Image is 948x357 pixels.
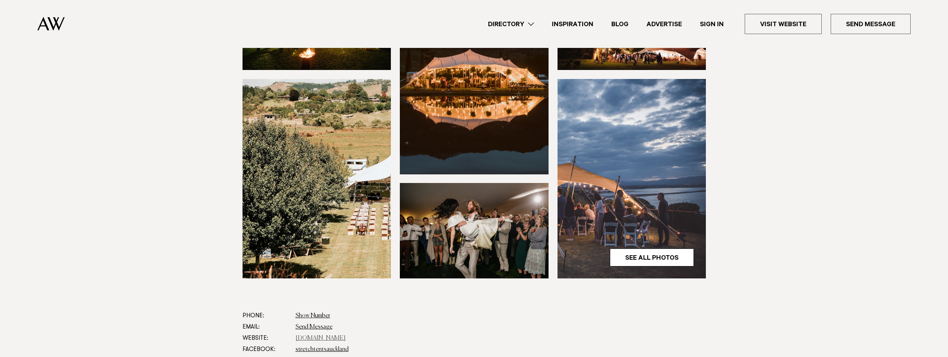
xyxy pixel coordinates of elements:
a: Send Message [831,14,911,34]
a: Send Message [296,324,333,330]
a: Directory [479,19,543,29]
a: stretchtentsauckland [296,347,349,353]
img: Auckland Weddings Logo [37,17,65,31]
dt: Facebook: [243,344,290,355]
a: See All Photos [610,248,694,266]
a: Sign In [691,19,733,29]
dt: Email: [243,321,290,333]
a: Visit Website [745,14,822,34]
a: Show Number [296,313,330,319]
a: Advertise [637,19,691,29]
a: Inspiration [543,19,602,29]
dt: Phone: [243,310,290,321]
a: Blog [602,19,637,29]
a: [DOMAIN_NAME] [296,335,346,341]
dt: Website: [243,333,290,344]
